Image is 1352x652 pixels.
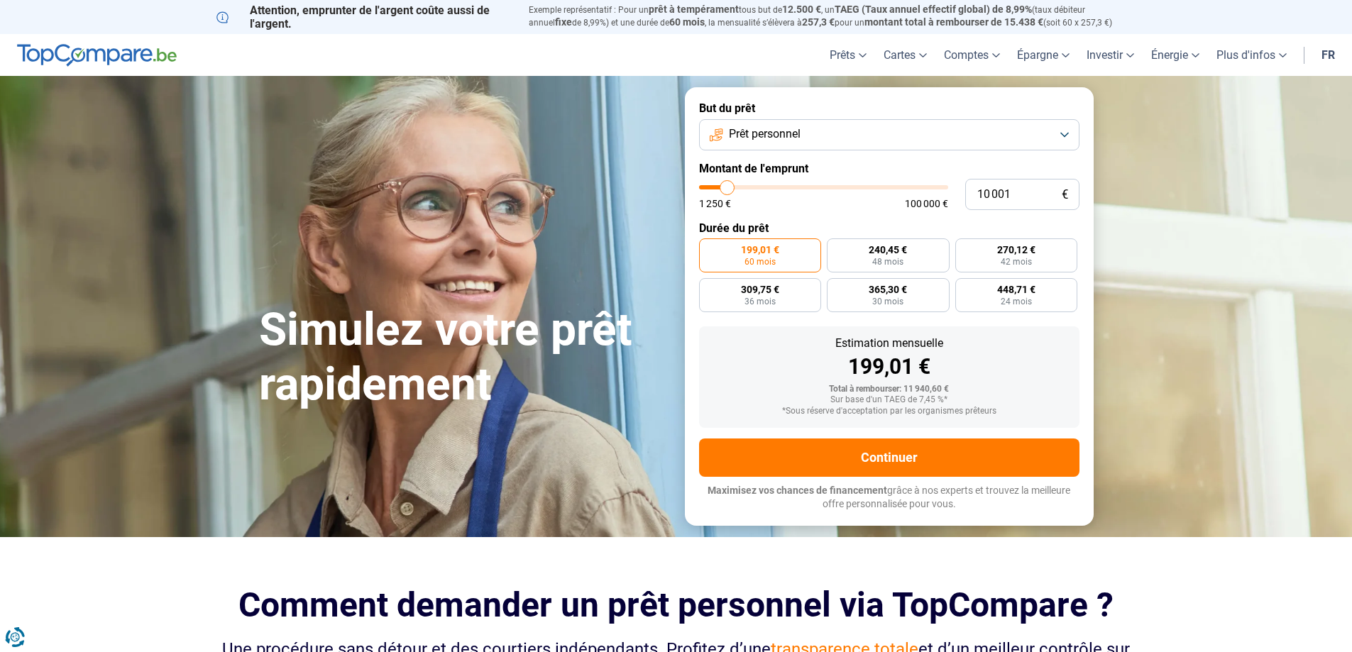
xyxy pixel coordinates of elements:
[708,485,887,496] span: Maximisez vos chances de financement
[710,407,1068,416] div: *Sous réserve d'acceptation par les organismes prêteurs
[729,126,801,142] span: Prêt personnel
[744,297,776,306] span: 36 mois
[782,4,821,15] span: 12.500 €
[710,338,1068,349] div: Estimation mensuelle
[529,4,1136,29] p: Exemple représentatif : Pour un tous but de , un (taux débiteur annuel de 8,99%) et une durée de ...
[905,199,948,209] span: 100 000 €
[875,34,935,76] a: Cartes
[1008,34,1078,76] a: Épargne
[872,297,903,306] span: 30 mois
[555,16,572,28] span: fixe
[669,16,705,28] span: 60 mois
[869,284,907,294] span: 365,30 €
[710,395,1068,405] div: Sur base d'un TAEG de 7,45 %*
[741,284,779,294] span: 309,75 €
[872,258,903,266] span: 48 mois
[1143,34,1208,76] a: Énergie
[710,356,1068,377] div: 199,01 €
[1001,258,1032,266] span: 42 mois
[821,34,875,76] a: Prêts
[935,34,1008,76] a: Comptes
[649,4,739,15] span: prêt à tempérament
[864,16,1043,28] span: montant total à rembourser de 15.438 €
[802,16,835,28] span: 257,3 €
[699,101,1079,115] label: But du prêt
[869,245,907,255] span: 240,45 €
[744,258,776,266] span: 60 mois
[699,119,1079,150] button: Prêt personnel
[699,199,731,209] span: 1 250 €
[710,385,1068,394] div: Total à rembourser: 11 940,60 €
[699,438,1079,477] button: Continuer
[997,284,1035,294] span: 448,71 €
[1001,297,1032,306] span: 24 mois
[17,44,177,67] img: TopCompare
[1208,34,1295,76] a: Plus d'infos
[1313,34,1343,76] a: fr
[699,484,1079,512] p: grâce à nos experts et trouvez la meilleure offre personnalisée pour vous.
[835,4,1032,15] span: TAEG (Taux annuel effectif global) de 8,99%
[259,303,668,412] h1: Simulez votre prêt rapidement
[741,245,779,255] span: 199,01 €
[699,162,1079,175] label: Montant de l'emprunt
[1062,189,1068,201] span: €
[216,4,512,31] p: Attention, emprunter de l'argent coûte aussi de l'argent.
[1078,34,1143,76] a: Investir
[699,221,1079,235] label: Durée du prêt
[997,245,1035,255] span: 270,12 €
[216,585,1136,624] h2: Comment demander un prêt personnel via TopCompare ?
